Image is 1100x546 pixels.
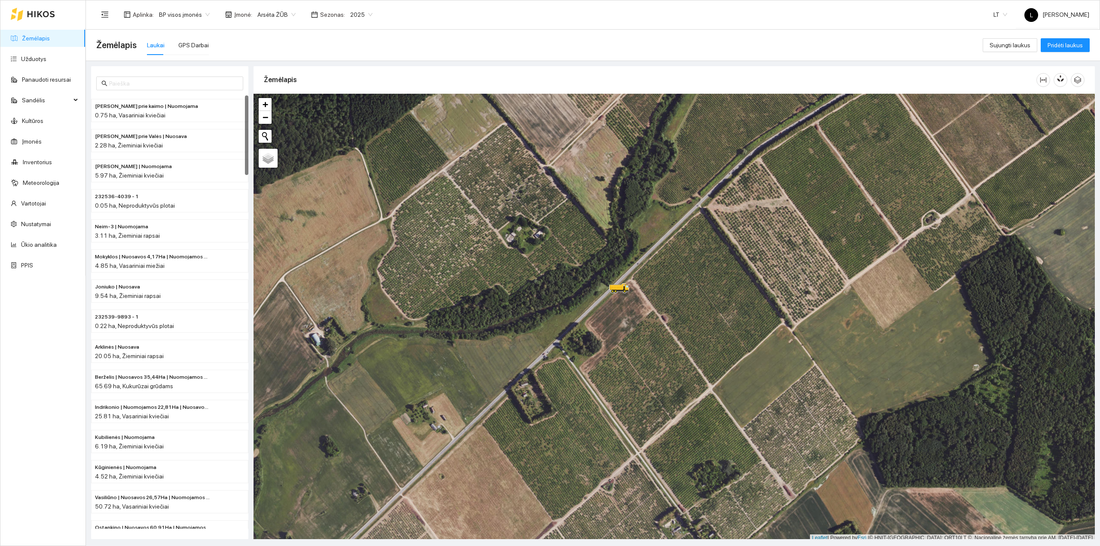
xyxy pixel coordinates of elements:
div: GPS Darbai [178,40,209,50]
a: Leaflet [812,535,828,541]
input: Paieška [109,79,238,88]
a: PPIS [21,262,33,269]
a: Zoom in [259,98,272,111]
span: 20.05 ha, Žieminiai rapsai [95,353,164,359]
span: Sandėlis [22,92,71,109]
span: + [263,99,268,110]
a: Kultūros [22,117,43,124]
span: Arsėta ŽŪB [257,8,296,21]
a: Zoom out [259,111,272,124]
span: Mokyklos | Nuosavos 4,17Ha | Nuomojamos 0,68Ha [95,253,210,261]
a: Meteorologija [23,179,59,186]
span: [PERSON_NAME] [1024,11,1089,18]
a: Esri [858,535,867,541]
div: Laukai [147,40,165,50]
span: 0.05 ha, Neproduktyvūs plotai [95,202,175,209]
span: menu-fold [101,11,109,18]
span: calendar [311,11,318,18]
span: 4.85 ha, Vasariniai miežiai [95,262,165,269]
span: 65.69 ha, Kukurūzai grūdams [95,383,173,390]
span: Rolando prie Valės | Nuosava [95,132,187,141]
span: Pridėti laukus [1048,40,1083,50]
span: LT [993,8,1007,21]
span: Ostankino | Nuosavos 60,91Ha | Numojamos 44,38Ha [95,524,210,532]
span: Neim-3 | Nuomojama [95,223,148,231]
span: 50.72 ha, Vasariniai kviečiai [95,503,169,510]
a: Layers [259,149,278,168]
span: Indrikonio | Nuomojamos 22,81Ha | Nuosavos 3,00 Ha [95,403,210,411]
span: 9.54 ha, Žieminiai rapsai [95,292,161,299]
span: Kūginienės | Nuomojama [95,463,156,472]
span: 232539-9893 - 1 [95,313,139,321]
button: Sujungti laukus [983,38,1037,52]
span: 0.75 ha, Vasariniai kviečiai [95,112,165,119]
span: layout [124,11,131,18]
span: | [868,535,869,541]
span: 232536-4039 - 1 [95,193,139,201]
span: Įmonė : [234,10,252,19]
span: 4.52 ha, Žieminiai kviečiai [95,473,164,480]
span: L [1030,8,1033,22]
a: Pridėti laukus [1041,42,1090,49]
span: 2.28 ha, Žieminiai kviečiai [95,142,163,149]
span: 6.19 ha, Žieminiai kviečiai [95,443,164,450]
span: BP visos įmonės [159,8,210,21]
div: | Powered by © HNIT-[GEOGRAPHIC_DATA]; ORT10LT ©, Nacionalinė žemės tarnyba prie AM, [DATE]-[DATE] [810,534,1095,542]
a: Žemėlapis [22,35,50,42]
span: 5.97 ha, Žieminiai kviečiai [95,172,164,179]
a: Inventorius [23,159,52,166]
a: Užduotys [21,55,46,62]
span: 0.22 ha, Neproduktyvūs plotai [95,322,174,329]
span: search [101,80,107,86]
a: Nustatymai [21,221,51,227]
a: Įmonės [22,138,42,145]
a: Ūkio analitika [21,241,57,248]
span: shop [225,11,232,18]
span: − [263,112,268,123]
span: 25.81 ha, Vasariniai kviečiai [95,413,169,420]
a: Sujungti laukus [983,42,1037,49]
button: Pridėti laukus [1041,38,1090,52]
button: menu-fold [96,6,113,23]
span: Ginaičių Valiaus | Nuomojama [95,163,172,171]
span: 3.11 ha, Žieminiai rapsai [95,232,160,239]
span: Arklinės | Nuosava [95,343,139,351]
button: Initiate a new search [259,130,272,143]
span: Žemėlapis [96,38,137,52]
a: Vartotojai [21,200,46,207]
div: Žemėlapis [264,67,1036,92]
span: Sujungti laukus [990,40,1030,50]
span: 2025 [350,8,373,21]
span: Joniuko | Nuosava [95,283,140,291]
span: Sezonas : [320,10,345,19]
span: Vasiliūno | Nuosavos 26,57Ha | Nuomojamos 24,15Ha [95,494,210,502]
span: Berželis | Nuosavos 35,44Ha | Nuomojamos 30,25Ha [95,373,210,381]
button: column-width [1036,73,1050,87]
a: Panaudoti resursai [22,76,71,83]
span: Aplinka : [133,10,154,19]
span: Rolando prie kaimo | Nuomojama [95,102,198,110]
span: column-width [1037,77,1050,83]
span: Kubilienės | Nuomojama [95,433,155,442]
